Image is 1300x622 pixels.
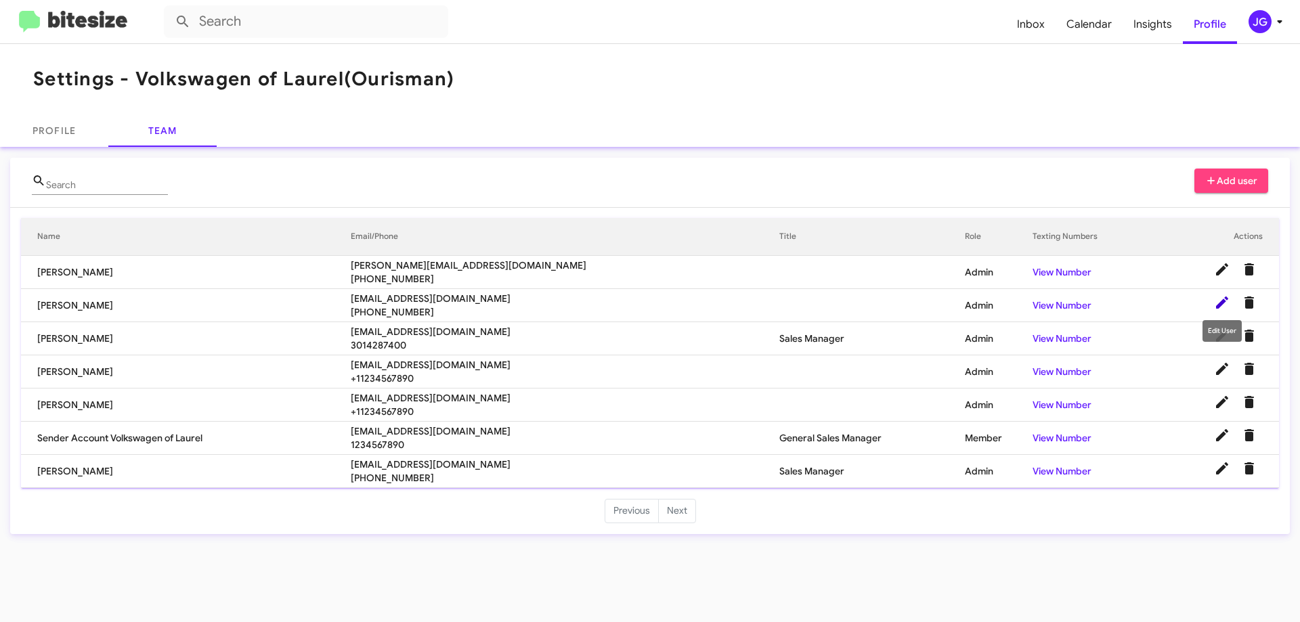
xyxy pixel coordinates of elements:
a: View Number [1033,399,1091,411]
a: Calendar [1056,5,1123,44]
button: Delete User [1236,422,1263,449]
button: Delete User [1236,355,1263,382]
th: Title [779,218,966,256]
span: [PHONE_NUMBER] [351,471,779,485]
span: [PHONE_NUMBER] [351,305,779,319]
div: JG [1249,10,1272,33]
td: [PERSON_NAME] [21,455,351,488]
span: [EMAIL_ADDRESS][DOMAIN_NAME] [351,292,779,305]
span: [EMAIL_ADDRESS][DOMAIN_NAME] [351,325,779,338]
td: Admin [965,256,1033,289]
span: +11234567890 [351,405,779,418]
button: Delete User [1236,388,1263,416]
a: Team [108,114,217,147]
th: Actions [1151,218,1279,256]
a: Inbox [1006,5,1056,44]
td: Sales Manager [779,322,966,355]
a: View Number [1033,299,1091,311]
button: Delete User [1236,256,1263,283]
span: [EMAIL_ADDRESS][DOMAIN_NAME] [351,458,779,471]
span: [PERSON_NAME][EMAIL_ADDRESS][DOMAIN_NAME] [351,259,779,272]
th: Email/Phone [351,218,779,256]
a: Insights [1123,5,1183,44]
td: [PERSON_NAME] [21,388,351,422]
td: Sales Manager [779,455,966,488]
button: Delete User [1236,289,1263,316]
td: Admin [965,322,1033,355]
span: [EMAIL_ADDRESS][DOMAIN_NAME] [351,391,779,405]
a: Profile [1183,5,1237,44]
td: Admin [965,455,1033,488]
span: [EMAIL_ADDRESS][DOMAIN_NAME] [351,358,779,372]
td: Sender Account Volkswagen of Laurel [21,422,351,455]
th: Role [965,218,1033,256]
span: [EMAIL_ADDRESS][DOMAIN_NAME] [351,424,779,438]
span: Add user [1205,169,1258,193]
td: Admin [965,289,1033,322]
input: Search [164,5,448,38]
td: Admin [965,355,1033,388]
button: JG [1237,10,1285,33]
td: Member [965,422,1033,455]
td: General Sales Manager [779,422,966,455]
a: View Number [1033,266,1091,278]
a: View Number [1033,432,1091,444]
span: 3014287400 [351,338,779,352]
span: +11234567890 [351,372,779,385]
td: [PERSON_NAME] [21,256,351,289]
a: View Number [1033,465,1091,477]
th: Texting Numbers [1033,218,1151,256]
a: View Number [1033,332,1091,345]
button: Add user [1194,169,1269,193]
input: Name or Email [46,180,168,191]
td: Admin [965,388,1033,422]
div: Edit User [1202,320,1242,342]
td: [PERSON_NAME] [21,322,351,355]
th: Name [21,218,351,256]
a: View Number [1033,365,1091,378]
h1: Settings - Volkswagen of Laurel [33,68,454,90]
span: (Ourisman) [344,67,455,91]
span: 1234567890 [351,438,779,451]
span: [PHONE_NUMBER] [351,272,779,286]
button: Delete User [1236,455,1263,482]
td: [PERSON_NAME] [21,355,351,388]
td: [PERSON_NAME] [21,289,351,322]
